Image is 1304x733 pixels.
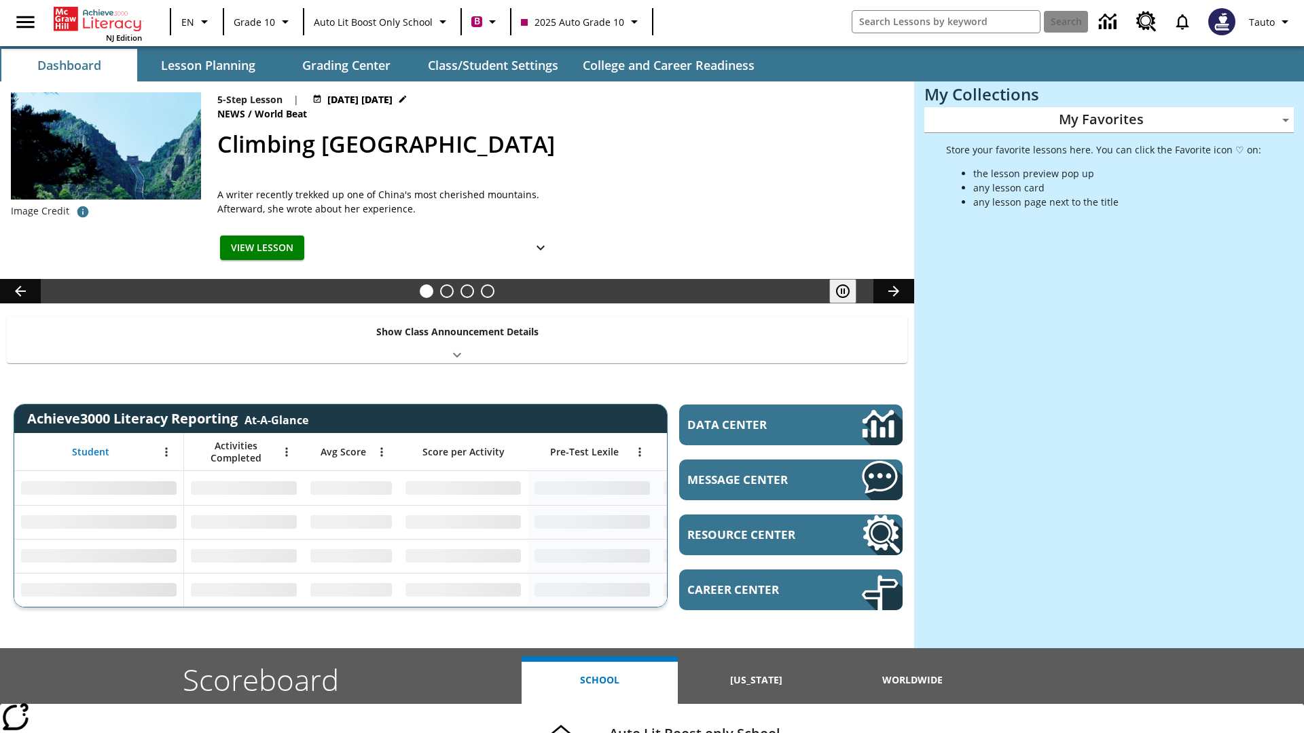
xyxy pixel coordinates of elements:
p: Image Credit [11,204,69,218]
button: College and Career Readiness [572,49,765,81]
div: No Data, [304,471,399,505]
input: search field [852,11,1040,33]
span: Data Center [687,417,816,432]
span: Resource Center [687,527,821,542]
div: Home [54,4,142,43]
span: [DATE] [DATE] [327,92,393,107]
li: any lesson page next to the title [973,195,1261,209]
button: Slide 1 Climbing Mount Tai [420,284,433,298]
div: No Data, [304,539,399,573]
button: Class/Student Settings [417,49,569,81]
button: Lesson carousel, Next [873,279,914,303]
a: Data Center [679,405,903,445]
button: Open Menu [276,442,297,462]
div: Show Class Announcement Details [7,316,907,363]
button: Grade: Grade 10, Select a grade [228,10,299,34]
div: No Data, [304,505,399,539]
p: 5-Step Lesson [217,92,283,107]
img: Avatar [1208,8,1235,35]
div: No Data, [184,539,304,573]
a: Data Center [1091,3,1128,41]
button: School: Auto Lit Boost only School, Select your school [308,10,456,34]
span: B [474,13,480,30]
button: View Lesson [220,236,304,261]
button: Open Menu [372,442,392,462]
span: Activities Completed [191,440,280,464]
button: Open Menu [156,442,177,462]
button: Dashboard [1,49,137,81]
span: Avg Score [321,446,366,458]
button: Profile/Settings [1244,10,1299,34]
a: Resource Center, Will open in new tab [679,514,903,555]
button: [US_STATE] [678,656,834,704]
button: Worldwide [835,656,991,704]
span: 2025 Auto Grade 10 [521,15,624,29]
span: Message Center [687,472,821,487]
img: 6000 stone steps to climb Mount Tai in Chinese countryside [11,92,201,200]
button: Show Details [527,236,554,261]
div: No Data, [657,539,786,573]
li: any lesson card [973,181,1261,195]
p: Store your favorite lessons here. You can click the Favorite icon ♡ on: [946,143,1261,157]
span: World Beat [255,107,310,121]
a: Notifications [1165,4,1200,39]
button: Slide 4 Career Lesson [481,284,494,298]
span: | [293,92,299,107]
div: No Data, [657,471,786,505]
li: the lesson preview pop up [973,166,1261,181]
div: No Data, [184,505,304,539]
a: Resource Center, Will open in new tab [1128,3,1165,40]
button: Class: 2025 Auto Grade 10, Select your class [515,10,648,34]
button: Select a new avatar [1200,4,1244,39]
button: Grading Center [278,49,414,81]
button: Boost Class color is violet red. Change class color [466,10,506,34]
span: Score per Activity [422,446,505,458]
div: Pause [829,279,870,303]
button: Lesson Planning [140,49,276,81]
span: / [248,107,252,120]
div: No Data, [184,573,304,607]
div: At-A-Glance [244,410,308,428]
a: Home [54,5,142,33]
button: Open Menu [630,442,650,462]
button: Pause [829,279,856,303]
button: Language: EN, Select a language [175,10,219,34]
button: Credit for photo and all related images: Public Domain/Charlie Fong [69,200,96,224]
button: Slide 3 Pre-release lesson [460,284,474,298]
button: Slide 2 Defining Our Government's Purpose [440,284,454,298]
div: No Data, [184,471,304,505]
button: Jul 22 - Jun 30 Choose Dates [310,92,410,107]
div: A writer recently trekked up one of China's most cherished mountains. Afterward, she wrote about ... [217,187,557,216]
a: Career Center [679,569,903,610]
span: News [217,107,248,121]
button: Open side menu [5,2,46,42]
span: Career Center [687,582,821,597]
a: Message Center [679,459,903,500]
button: School [522,656,678,704]
span: EN [181,15,194,29]
span: Grade 10 [234,15,275,29]
div: No Data, [304,573,399,607]
span: Auto Lit Boost only School [314,15,433,29]
span: NJ Edition [106,33,142,43]
h3: My Collections [924,85,1294,104]
h2: Climbing Mount Tai [217,127,898,162]
p: Show Class Announcement Details [376,324,539,339]
div: My Favorites [924,107,1294,133]
span: Student [72,446,109,458]
span: Pre-Test Lexile [550,446,619,458]
div: No Data, [657,505,786,539]
div: No Data, [657,573,786,607]
span: Achieve3000 Literacy Reporting [27,409,308,428]
span: Tauto [1249,15,1275,29]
